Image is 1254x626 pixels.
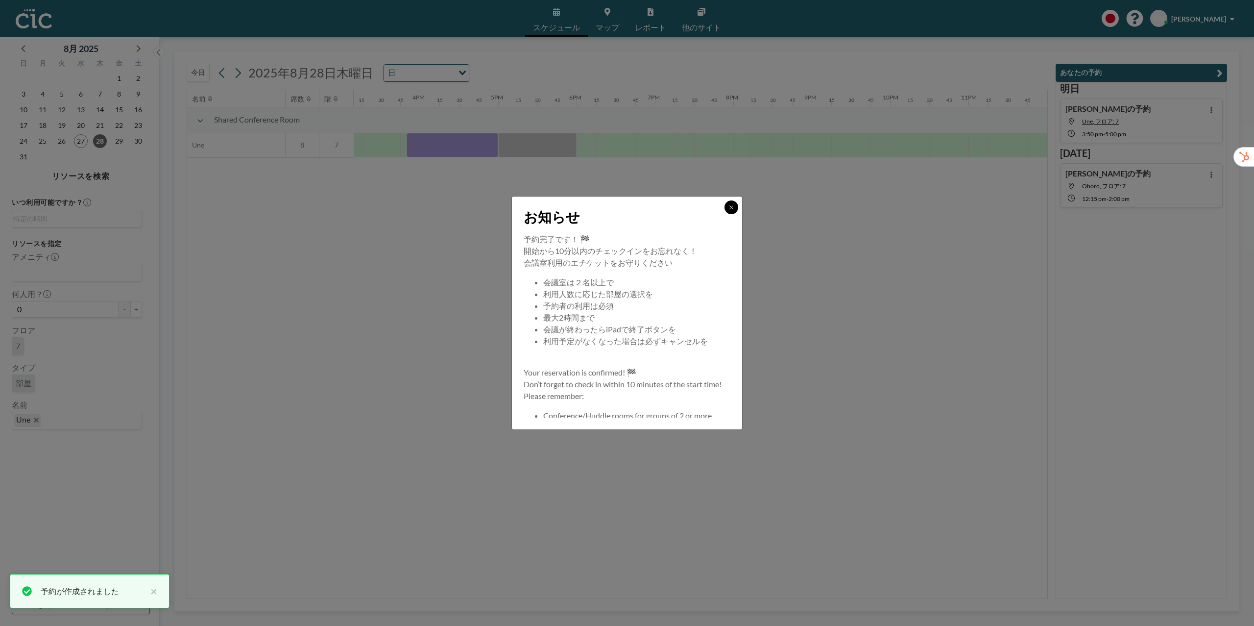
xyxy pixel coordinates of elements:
[524,368,636,377] span: Your reservation is confirmed! 🏁
[543,313,595,322] span: 最大2時間まで
[543,411,712,420] span: Conference/Huddle rooms for groups of 2 or more
[524,208,580,225] span: お知らせ
[524,258,673,267] span: 会議室利用のエチケットをお守りください
[543,325,676,334] span: 会議が終わったらiPadで終了ボタンを
[524,246,697,255] span: 開始から10分以内のチェックインをお忘れなく！
[543,336,708,346] span: 利用予定がなくなった場合は必ずキャンセルを
[41,585,145,597] div: 予約が作成されました
[145,585,157,597] button: close
[543,277,614,287] span: 会議室は２名以上で
[543,289,653,299] span: 利用人数に応じた部屋の選択を
[524,234,590,244] span: 予約完了です！ 🏁
[524,391,584,401] span: Please remember:
[543,301,614,310] span: 予約者の利用は必須
[524,379,722,389] span: Don’t forget to check in within 10 minutes of the start time!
